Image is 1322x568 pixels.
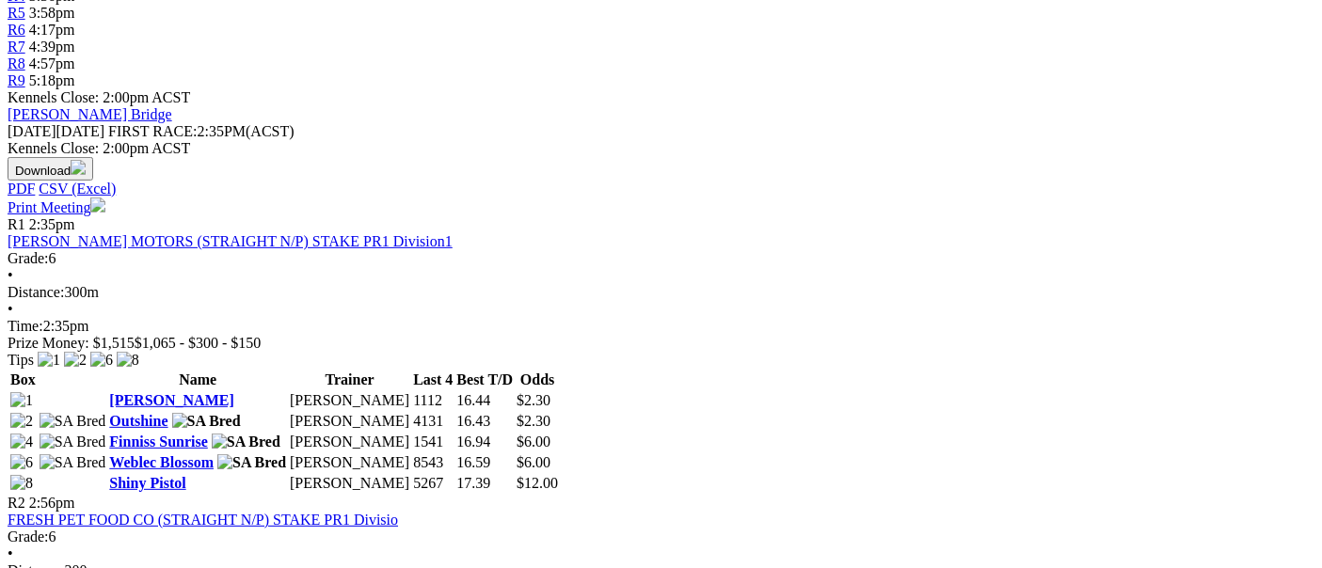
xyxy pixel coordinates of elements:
[8,123,56,139] span: [DATE]
[289,474,410,493] td: [PERSON_NAME]
[71,160,86,175] img: download.svg
[109,392,233,408] a: [PERSON_NAME]
[64,352,87,369] img: 2
[109,413,167,429] a: Outshine
[109,434,207,450] a: Finniss Sunrise
[455,453,514,472] td: 16.59
[412,412,454,431] td: 4131
[8,55,25,71] a: R8
[10,392,33,409] img: 1
[212,434,280,450] img: SA Bred
[29,55,75,71] span: 4:57pm
[8,216,25,232] span: R1
[8,495,25,511] span: R2
[217,454,286,471] img: SA Bred
[455,412,514,431] td: 16.43
[108,123,197,139] span: FIRST RACE:
[109,475,185,491] a: Shiny Pistol
[90,197,105,213] img: printer.svg
[8,157,93,181] button: Download
[517,434,550,450] span: $6.00
[29,495,75,511] span: 2:56pm
[90,352,113,369] img: 6
[172,413,241,430] img: SA Bred
[455,474,514,493] td: 17.39
[8,233,453,249] a: [PERSON_NAME] MOTORS (STRAIGHT N/P) STAKE PR1 Division1
[8,106,172,122] a: [PERSON_NAME] Bridge
[8,284,64,300] span: Distance:
[412,453,454,472] td: 8543
[39,181,116,197] a: CSV (Excel)
[289,412,410,431] td: [PERSON_NAME]
[10,454,33,471] img: 6
[29,39,75,55] span: 4:39pm
[8,301,13,317] span: •
[289,453,410,472] td: [PERSON_NAME]
[8,181,1314,197] div: Download
[516,371,559,389] th: Odds
[517,454,550,470] span: $6.00
[8,250,49,266] span: Grade:
[8,89,190,105] span: Kennels Close: 2:00pm ACST
[135,335,262,351] span: $1,065 - $300 - $150
[8,529,49,544] span: Grade:
[8,512,398,528] a: FRESH PET FOOD CO (STRAIGHT N/P) STAKE PR1 Divisio
[40,413,106,430] img: SA Bred
[10,413,33,430] img: 2
[38,352,60,369] img: 1
[29,72,75,88] span: 5:18pm
[517,392,550,408] span: $2.30
[8,5,25,21] a: R5
[10,371,36,387] span: Box
[109,454,214,470] a: Weblec Blossom
[289,371,410,389] th: Trainer
[8,267,13,283] span: •
[29,5,75,21] span: 3:58pm
[8,545,13,561] span: •
[455,433,514,451] td: 16.94
[455,391,514,410] td: 16.44
[8,39,25,55] a: R7
[412,371,454,389] th: Last 4
[40,454,106,471] img: SA Bred
[8,22,25,38] a: R6
[8,140,1314,157] div: Kennels Close: 2:00pm ACST
[517,413,550,429] span: $2.30
[40,434,106,450] img: SA Bred
[8,318,1314,335] div: 2:35pm
[108,123,295,139] span: 2:35PM(ACST)
[8,318,43,334] span: Time:
[412,474,454,493] td: 5267
[289,391,410,410] td: [PERSON_NAME]
[8,250,1314,267] div: 6
[8,335,1314,352] div: Prize Money: $1,515
[108,371,287,389] th: Name
[8,352,34,368] span: Tips
[8,199,105,215] a: Print Meeting
[29,22,75,38] span: 4:17pm
[8,284,1314,301] div: 300m
[455,371,514,389] th: Best T/D
[412,433,454,451] td: 1541
[8,123,104,139] span: [DATE]
[10,434,33,450] img: 4
[289,433,410,451] td: [PERSON_NAME]
[10,475,33,492] img: 8
[8,529,1314,545] div: 6
[29,216,75,232] span: 2:35pm
[8,181,35,197] a: PDF
[8,72,25,88] a: R9
[517,475,558,491] span: $12.00
[412,391,454,410] td: 1112
[117,352,139,369] img: 8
